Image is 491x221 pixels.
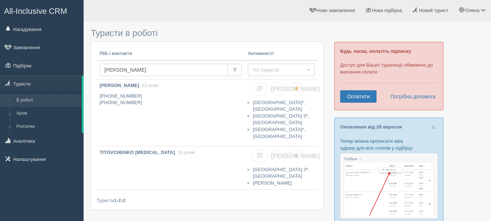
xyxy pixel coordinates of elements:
b: TITOVCHENKO [MEDICAL_DATA] [100,150,175,155]
span: All-Inclusive CRM [4,7,67,16]
span: Новий турист [419,8,448,13]
input: Пошук за ПІБ, паспортом або контактами [100,64,228,76]
span: Нова підбірка [372,8,402,13]
button: Усі туристи [248,64,315,76]
a: [GEOGRAPHIC_DATA]*, [GEOGRAPHIC_DATA] [253,100,305,112]
a: [PERSON_NAME] [253,180,292,186]
b: Будь ласка, оплатіть підписку [340,48,411,54]
span: , 62 роки [139,83,158,88]
a: В роботі [13,94,82,107]
a: [GEOGRAPHIC_DATA]*, [GEOGRAPHIC_DATA] [253,127,305,139]
span: × [431,123,436,131]
span: , 18 років [175,150,195,155]
th: Активності [245,47,318,60]
span: Нове замовлення [316,8,355,13]
a: All-Inclusive CRM [0,0,83,20]
a: Оплатити [340,90,377,103]
a: TITOVCHENKO [MEDICAL_DATA], 18 років [97,146,245,186]
div: Туристи з [97,197,318,204]
span: Туристи в роботі [91,28,158,38]
a: [PERSON_NAME] [271,149,286,163]
img: %D0%BF%D1%96%D0%B4%D0%B1%D1%96%D1%80%D0%BA%D0%B0-%D0%B0%D0%B2%D1%96%D0%B0-1-%D1%81%D1%80%D0%BC-%D... [340,153,438,218]
b: [PERSON_NAME] [100,83,139,88]
a: Архів [13,107,82,120]
button: Close [431,123,436,131]
b: 1-2 [114,198,121,203]
a: Оновлення від 28 вересня [340,124,402,130]
span: Олена [465,8,479,13]
a: [GEOGRAPHIC_DATA] 5*, [GEOGRAPHIC_DATA] [253,113,309,126]
span: [PERSON_NAME] [271,153,320,159]
th: ПІБ і контакти [97,47,245,60]
a: Потрібна допомога [386,90,436,103]
span: [PERSON_NAME] [271,86,320,92]
p: [PHONE_NUMBER] [PHONE_NUMBER] [100,93,242,106]
a: [PERSON_NAME] [271,82,286,96]
span: Усі туристи [253,66,305,74]
b: 2 [123,198,126,203]
a: Розсилки [13,120,82,133]
div: Доступ для Вашої турагенції обмежено до внесення оплати [334,42,443,110]
p: Тепер можна прописати авіа одразу для всіх готелів у підбірці: [340,138,438,151]
a: [GEOGRAPHIC_DATA] 3*, [GEOGRAPHIC_DATA] [253,167,309,179]
a: [PERSON_NAME], 62 роки [PHONE_NUMBER][PHONE_NUMBER] [97,79,245,146]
